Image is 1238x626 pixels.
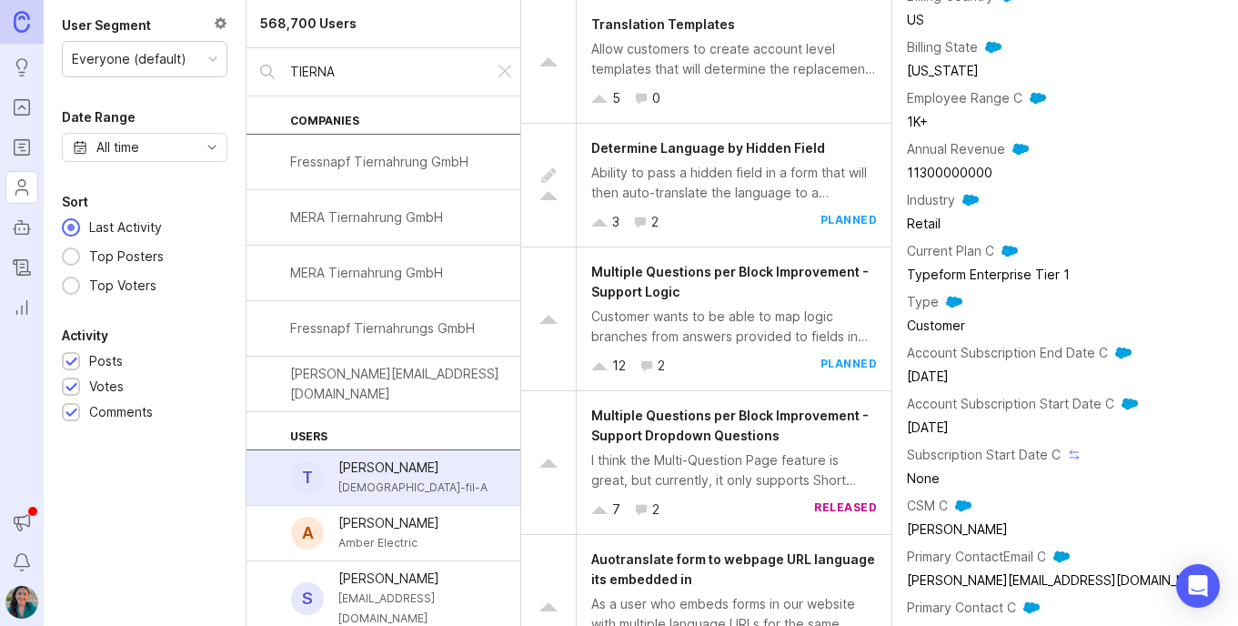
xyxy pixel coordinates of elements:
img: Salesforce logo [946,294,962,310]
div: Fressnapf Tiernahrungs GmbH [290,318,475,338]
img: Canny Home [14,11,30,32]
div: S [291,582,324,615]
div: 3 [612,212,619,232]
div: Industry [907,190,955,210]
div: Subscription Start Date C [907,445,1061,465]
div: Posts [89,351,123,371]
div: Fressnapf Tiernahrung GmbH [290,152,468,172]
div: Allow customers to create account level templates that will determine the replacement for words. ... [591,39,877,79]
svg: toggle icon [197,140,226,155]
div: Customer [907,316,1223,336]
div: [PERSON_NAME] [907,520,1223,540]
div: Comments [89,402,153,422]
div: 1K+ [907,112,1223,132]
div: [PERSON_NAME] [338,513,439,533]
img: Danielle Wilson [5,586,38,619]
div: Open Intercom Messenger [1176,564,1220,608]
div: Top Voters [80,276,166,296]
div: Primary Contact C [907,598,1016,618]
div: I think the Multi-Question Page feature is great, but currently, it only supports Short Text and ... [591,450,877,490]
div: planned [820,356,878,376]
div: [PERSON_NAME] [338,569,491,589]
div: Account Subscription End Date C [907,343,1108,363]
button: Announcements [5,506,38,539]
div: A [291,517,324,550]
input: Search by name... [290,62,480,82]
div: None [907,469,1223,489]
time: [DATE] [907,419,949,435]
div: [US_STATE] [907,61,1223,81]
div: User Segment [62,15,151,36]
div: Type [907,292,939,312]
div: Account Subscription Start Date C [907,394,1114,414]
div: Sort [62,191,88,213]
a: Multiple Questions per Block Improvement - Support LogicCustomer wants to be able to map logic br... [521,247,891,391]
div: planned [820,212,878,232]
div: MERA Tiernahrung GmbH [290,207,443,227]
div: 568,700 Users [260,14,357,34]
div: 12 [612,356,626,376]
span: Auotranslate form to webpage URL language its embedded in [591,551,875,587]
div: 5 [612,88,620,108]
div: MERA Tiernahrung GmbH [290,263,443,283]
a: Determine Language by Hidden FieldAbility to pass a hidden field in a form that will then auto-tr... [521,124,891,247]
div: [PERSON_NAME][EMAIL_ADDRESS][DOMAIN_NAME] [907,570,1223,591]
div: 0 [652,88,660,108]
div: Companies [247,96,520,135]
span: Translation Templates [591,16,735,32]
img: Salesforce logo [1030,90,1046,106]
div: Activity [62,325,108,347]
img: Salesforce logo [1053,549,1070,565]
div: All time [96,137,139,157]
div: Amber Electric [338,533,439,553]
div: Votes [89,377,124,397]
div: Customer wants to be able to map logic branches from answers provided to fields in the Multi-ques... [591,307,877,347]
img: Salesforce logo [1001,243,1018,259]
div: Typeform Enterprise Tier 1 [907,265,1223,285]
div: Everyone (default) [72,49,186,69]
time: [DATE] [907,369,949,384]
a: Ideas [5,51,38,84]
button: Notifications [5,546,38,579]
a: Autopilot [5,211,38,244]
div: 2 [658,356,665,376]
div: Primary ContactEmail C [907,547,1046,567]
a: Reporting [5,291,38,324]
img: Salesforce logo [1023,600,1040,616]
div: Employee Range C [907,88,1022,108]
a: Portal [5,91,38,124]
div: 7 [612,500,620,520]
img: Salesforce logo [955,498,971,514]
div: 2 [652,500,659,520]
div: [PERSON_NAME] [338,458,488,478]
div: Retail [907,214,1223,234]
span: Determine Language by Hidden Field [591,140,825,156]
div: Current Plan C [907,241,994,261]
div: CSM C [907,496,948,516]
img: Salesforce logo [1012,141,1029,157]
div: Last Activity [80,217,171,237]
img: Salesforce logo [985,39,1001,56]
img: Salesforce logo [1122,396,1138,412]
span: Multiple Questions per Block Improvement - Support Logic [591,264,869,299]
a: Multiple Questions per Block Improvement - Support Dropdown QuestionsI think the Multi-Question P... [521,391,891,535]
div: 2 [651,212,659,232]
img: Salesforce logo [1115,345,1132,361]
img: Salesforce logo [962,192,979,208]
div: Ability to pass a hidden field in a form that will then auto-translate the language to a particul... [591,163,877,203]
div: US [907,10,1223,30]
div: Date Range [62,106,136,128]
a: Users [5,171,38,204]
div: released [814,500,877,520]
div: Top Posters [80,247,173,267]
div: [PERSON_NAME][EMAIL_ADDRESS][DOMAIN_NAME] [290,364,506,404]
span: Multiple Questions per Block Improvement - Support Dropdown Questions [591,408,869,443]
div: Billing State [907,37,978,57]
a: Roadmaps [5,131,38,164]
div: [DEMOGRAPHIC_DATA]-fil-A [338,478,488,498]
div: Users [247,412,520,450]
div: 11300000000 [907,163,1223,183]
a: Changelog [5,251,38,284]
div: T [291,461,324,494]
